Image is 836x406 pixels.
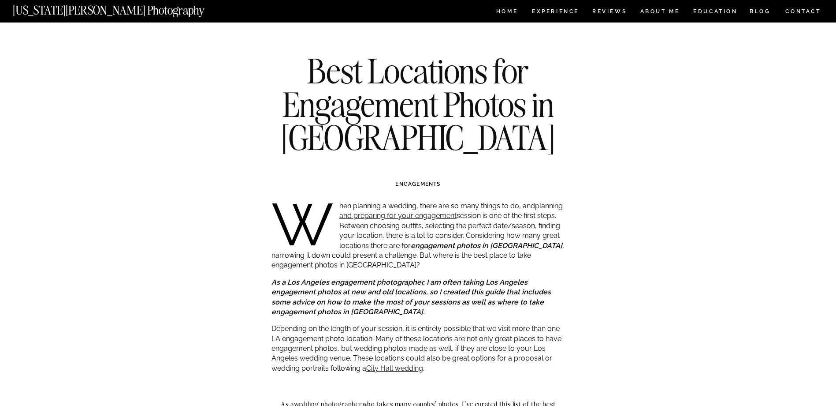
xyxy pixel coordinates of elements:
[366,364,423,372] a: City Hall wedding
[785,7,821,16] a: CONTACT
[411,241,562,250] strong: engagement photos in [GEOGRAPHIC_DATA]
[271,201,565,271] p: When planning a wedding, there are so many things to do, and session is one of the first steps. B...
[532,9,578,16] a: Experience
[592,9,625,16] a: REVIEWS
[395,181,440,187] a: ENGAGEMENTS
[494,9,520,16] a: HOME
[640,9,680,16] a: ABOUT ME
[750,9,771,16] a: BLOG
[258,54,578,154] h1: Best Locations for Engagement Photos in [GEOGRAPHIC_DATA]
[271,278,551,316] em: As a Los Angeles engagement photographer, I am often taking Los Angeles engagement photos at new ...
[692,9,739,16] a: EDUCATION
[271,324,565,373] p: Depending on the length of your session, it is entirely possible that we visit more than one LA e...
[13,4,234,12] a: [US_STATE][PERSON_NAME] Photography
